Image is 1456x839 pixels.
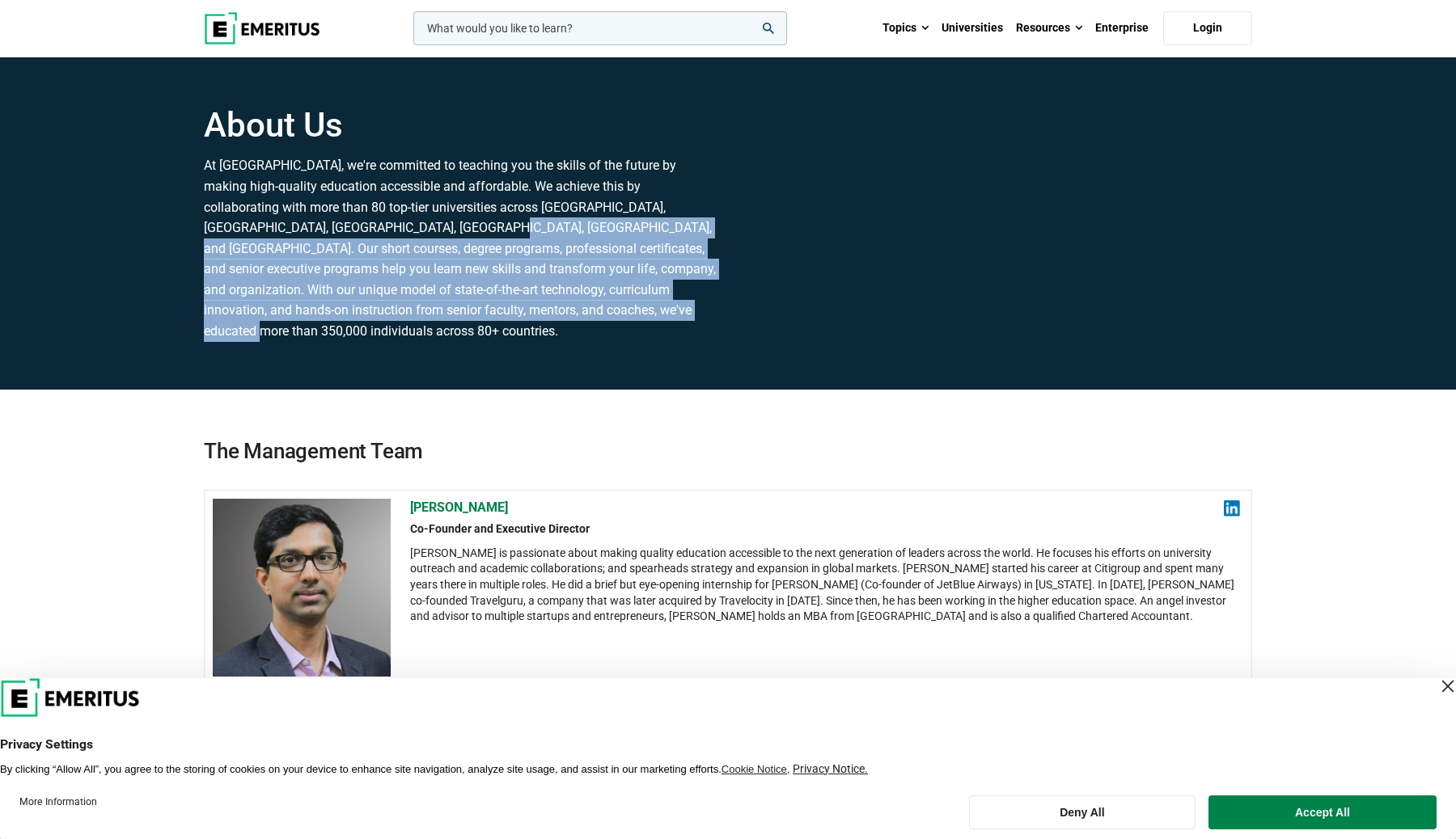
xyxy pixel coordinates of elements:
[410,521,1240,538] h2: Co-Founder and Executive Director
[738,106,1252,360] iframe: YouTube video player
[410,499,1240,516] h2: [PERSON_NAME]
[204,105,718,145] h1: About Us
[204,155,718,341] p: At [GEOGRAPHIC_DATA], we're committed to teaching you the skills of the future by making high-qua...
[1163,11,1252,45] a: Login
[213,499,391,677] img: Ashwin-Damera-300x300-1
[204,390,1252,466] h2: The Management Team
[410,546,1240,625] div: [PERSON_NAME] is passionate about making quality education accessible to the next generation of l...
[413,11,787,45] input: woocommerce-product-search-field-0
[1224,500,1240,516] img: linkedin.png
